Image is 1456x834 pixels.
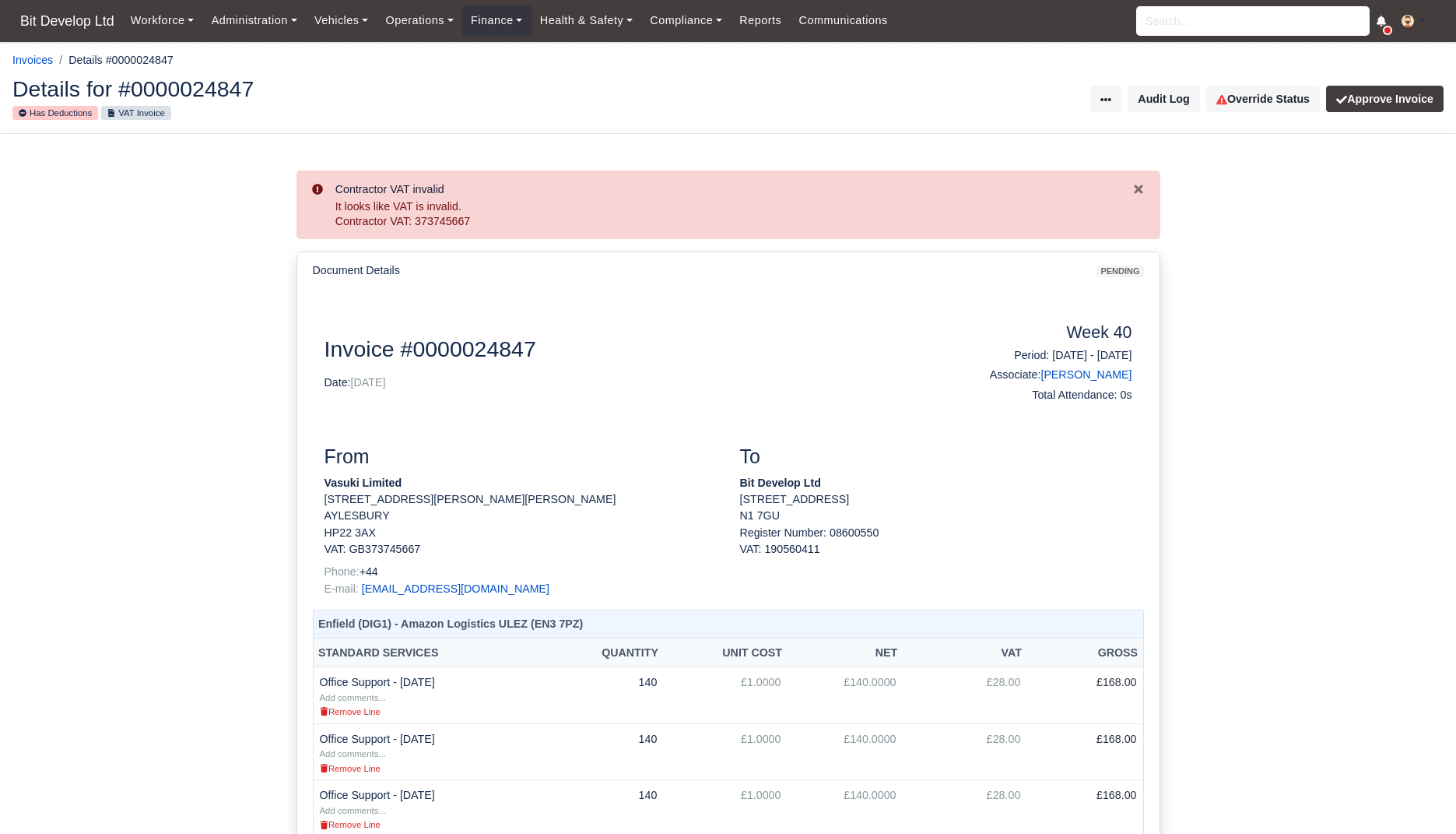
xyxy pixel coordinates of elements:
[1206,86,1320,112] a: Override Status
[948,323,1132,343] h4: Week 40
[903,639,1027,667] th: VAT
[53,51,174,69] li: Details #0000024847
[325,491,717,508] p: [STREET_ADDRESS][PERSON_NAME][PERSON_NAME]
[731,5,790,36] a: Reports
[532,5,642,36] a: Health & Safety
[787,723,902,780] td: £140.0000
[1026,639,1143,667] th: Gross
[740,445,1132,469] h3: To
[320,693,386,702] small: Add comments...
[320,691,386,703] a: Add comments...
[325,508,717,524] p: AYLESBURY
[663,667,787,724] td: £1.0000
[325,541,717,558] p: VAT: GB373745667
[320,804,386,816] a: Add comments...
[320,818,381,830] a: Remove Line
[1026,667,1143,724] td: £168.00
[545,667,663,724] td: 140
[663,723,787,780] td: £1.0000
[462,5,532,36] a: Finance
[1136,6,1370,36] input: Search...
[377,5,461,36] a: Operations
[903,723,1027,780] td: £28.00
[325,445,717,469] h3: From
[641,5,731,36] a: Compliance
[948,368,1132,382] h6: Associate:
[335,183,1132,196] h6: Contractor VAT invalid
[320,705,381,717] a: Remove Line
[325,477,402,489] strong: Vasuki Limited
[728,525,1144,558] div: Register Number: 08600550
[122,5,203,36] a: Workforce
[1132,180,1145,196] button: Close
[740,541,1132,558] div: VAT: 190560411
[325,336,924,362] h2: Invoice #0000024847
[325,375,924,391] p: Date:
[740,477,821,489] strong: Bit Develop Ltd
[1040,368,1131,381] a: [PERSON_NAME]
[1326,86,1444,112] button: Approve Invoice
[325,565,360,578] span: Phone:
[325,582,359,595] span: E-mail:
[903,667,1027,724] td: £28.00
[1096,266,1143,277] span: pending
[740,491,1132,508] p: [STREET_ADDRESS]
[320,749,386,758] small: Add comments...
[320,747,386,759] a: Add comments...
[202,5,305,36] a: Administration
[313,723,545,780] td: Office Support - [DATE]
[948,349,1132,362] h6: Period: [DATE] - [DATE]
[545,723,663,780] td: 140
[787,639,902,667] th: Net
[351,376,386,389] span: [DATE]
[320,762,381,774] a: Remove Line
[325,564,717,580] p: +44
[325,525,717,541] p: HP22 3AX
[320,707,381,716] small: Remove Line
[101,106,170,120] small: VAT Invoice
[12,106,98,120] small: Has Deductions
[313,264,400,277] h6: Document Details
[12,54,53,66] a: Invoices
[313,639,545,667] th: Standard Services
[545,639,663,667] th: Quantity
[335,199,1132,230] div: It looks like VAT is invalid. Contractor VAT: 373745667
[787,667,902,724] td: £140.0000
[362,582,549,595] a: [EMAIL_ADDRESS][DOMAIN_NAME]
[320,806,386,815] small: Add comments...
[320,820,381,829] small: Remove Line
[313,667,545,724] td: Office Support - [DATE]
[306,5,377,36] a: Vehicles
[948,389,1132,402] h6: Total Attendance: 0s
[663,639,787,667] th: Unit Cost
[12,78,717,100] h2: Details for #0000024847
[1128,86,1199,112] button: Audit Log
[320,764,381,773] small: Remove Line
[313,610,1143,639] th: Enfield (DIG1) - Amazon Logistics ULEZ (EN3 7PZ)
[790,5,896,36] a: Communications
[740,508,1132,524] p: N1 7GU
[12,6,122,37] a: Bit Develop Ltd
[1026,723,1143,780] td: £168.00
